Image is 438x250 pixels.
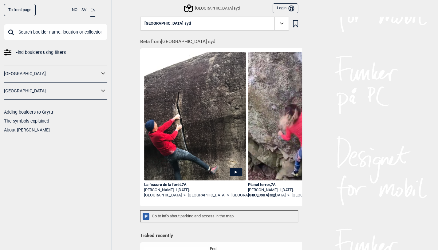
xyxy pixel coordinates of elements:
[140,17,289,31] button: [GEOGRAPHIC_DATA] syd
[287,193,290,198] span: >
[140,34,302,45] h1: Beta from [GEOGRAPHIC_DATA] syd
[188,193,225,198] a: [GEOGRAPHIC_DATA]
[144,193,182,198] a: [GEOGRAPHIC_DATA]
[90,4,95,17] button: EN
[4,119,49,123] a: The symbols explained
[227,193,229,198] span: >
[4,110,53,115] a: Adding boulders to Gryttr
[140,232,298,239] h1: Ticked recently
[231,193,276,198] a: [GEOGRAPHIC_DATA] syd
[248,52,350,185] img: Felicia pa Planet Terror
[15,48,66,57] span: Find boulders using filters
[4,24,107,40] input: Search boulder name, location or collection
[4,127,50,132] a: About [PERSON_NAME]
[81,4,86,16] button: SV
[144,21,191,26] span: [GEOGRAPHIC_DATA] syd
[144,182,246,187] div: La fissure de la forêt , 7A
[4,87,99,95] a: [GEOGRAPHIC_DATA]
[280,187,294,192] span: i [DATE].
[248,193,286,198] a: [GEOGRAPHIC_DATA]
[144,187,246,193] div: [PERSON_NAME] -
[140,210,298,222] div: Go to info about parking and access in the map
[4,69,99,78] a: [GEOGRAPHIC_DATA]
[183,193,186,198] span: >
[185,5,240,12] div: [GEOGRAPHIC_DATA] syd
[248,182,350,187] div: Planet terror , 7A
[4,4,36,16] a: To front page
[248,187,350,193] div: [PERSON_NAME] -
[292,193,329,198] a: [GEOGRAPHIC_DATA]
[144,52,246,224] img: Bjorn pa La fissure de la Foret
[4,48,107,57] a: Find boulders using filters
[176,187,190,192] span: i [DATE].
[273,3,298,14] button: Login
[72,4,77,16] button: NO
